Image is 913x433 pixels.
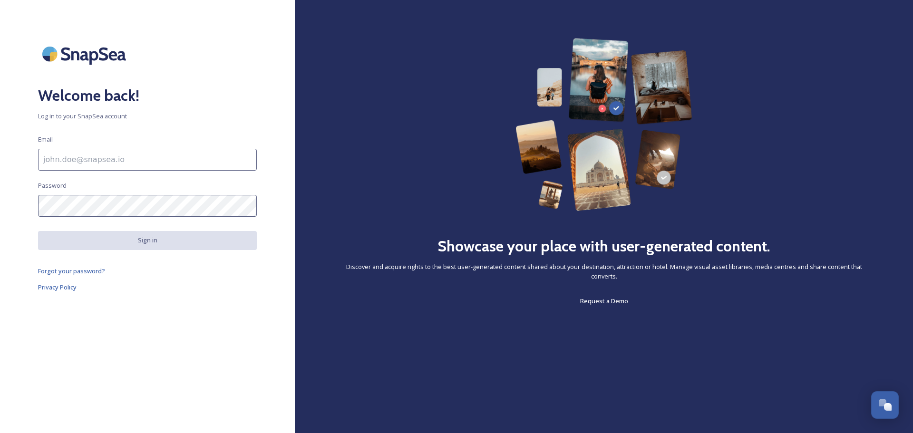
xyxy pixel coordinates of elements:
[38,112,257,121] span: Log in to your SnapSea account
[38,267,105,275] span: Forgot your password?
[38,135,53,144] span: Email
[38,181,67,190] span: Password
[38,283,77,291] span: Privacy Policy
[871,391,899,419] button: Open Chat
[580,297,628,305] span: Request a Demo
[38,265,257,277] a: Forgot your password?
[38,281,257,293] a: Privacy Policy
[580,295,628,307] a: Request a Demo
[437,235,770,258] h2: Showcase your place with user-generated content.
[333,262,875,280] span: Discover and acquire rights to the best user-generated content shared about your destination, att...
[515,38,692,211] img: 63b42ca75bacad526042e722_Group%20154-p-800.png
[38,38,133,70] img: SnapSea Logo
[38,84,257,107] h2: Welcome back!
[38,231,257,250] button: Sign in
[38,149,257,171] input: john.doe@snapsea.io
